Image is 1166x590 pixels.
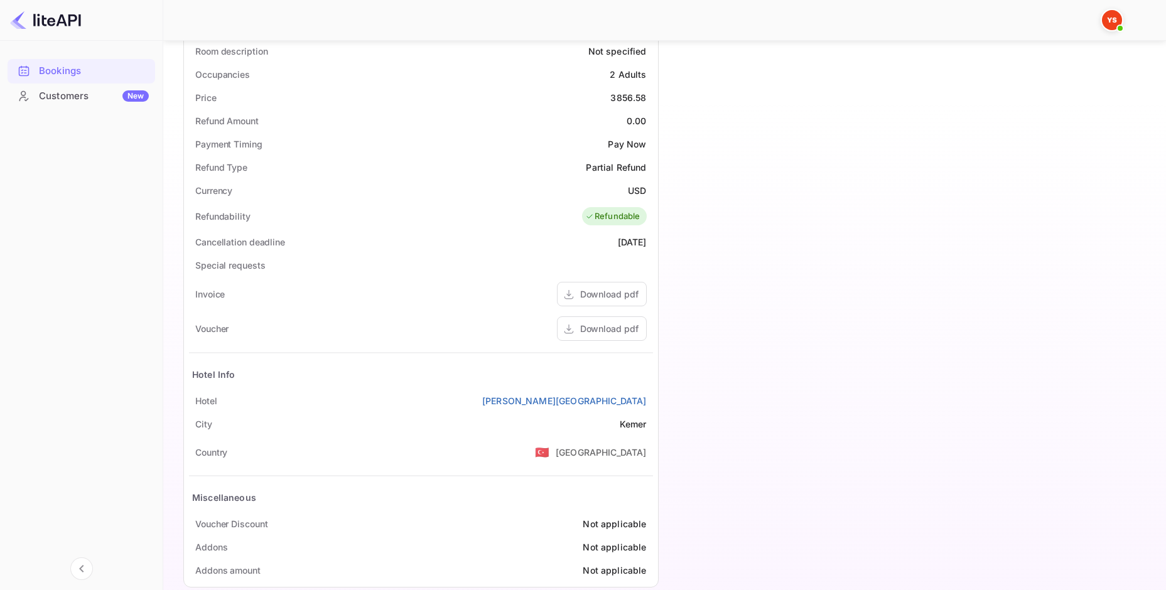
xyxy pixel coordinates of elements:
div: Not applicable [583,517,646,530]
div: Room description [195,45,267,58]
div: New [122,90,149,102]
div: Kemer [620,417,647,431]
span: United States [535,441,549,463]
div: Voucher [195,322,229,335]
div: USD [628,184,646,197]
div: Not specified [588,45,647,58]
div: Refund Type [195,161,247,174]
div: Country [195,446,227,459]
div: Occupancies [195,68,250,81]
div: Not applicable [583,540,646,554]
div: 0.00 [627,114,647,127]
div: Addons amount [195,564,261,577]
div: Refund Amount [195,114,259,127]
div: Special requests [195,259,265,272]
div: Bookings [39,64,149,78]
div: Invoice [195,287,225,301]
div: Partial Refund [586,161,646,174]
a: Bookings [8,59,155,82]
a: [PERSON_NAME][GEOGRAPHIC_DATA] [482,394,647,407]
img: LiteAPI logo [10,10,81,30]
div: Cancellation deadline [195,235,285,249]
img: Yandex Support [1102,10,1122,30]
div: [DATE] [618,235,647,249]
div: City [195,417,212,431]
div: [GEOGRAPHIC_DATA] [556,446,647,459]
div: Payment Timing [195,137,262,151]
div: CustomersNew [8,84,155,109]
div: Refundable [585,210,640,223]
div: Refundability [195,210,251,223]
div: Bookings [8,59,155,83]
a: CustomersNew [8,84,155,107]
div: Not applicable [583,564,646,577]
div: Hotel Info [192,368,235,381]
div: Voucher Discount [195,517,267,530]
div: Pay Now [608,137,646,151]
div: Price [195,91,217,104]
div: Miscellaneous [192,491,256,504]
div: Currency [195,184,232,197]
div: Hotel [195,394,217,407]
div: Addons [195,540,227,554]
div: Download pdf [580,322,639,335]
div: 2 Adults [610,68,646,81]
div: Customers [39,89,149,104]
div: Download pdf [580,287,639,301]
div: 3856.58 [610,91,646,104]
button: Collapse navigation [70,557,93,580]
